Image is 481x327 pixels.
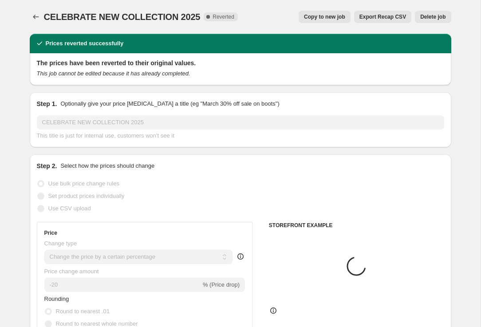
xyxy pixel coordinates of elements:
span: Rounding [44,295,69,302]
h2: Step 2. [37,162,57,170]
span: Use bulk price change rules [48,180,119,187]
span: Reverted [213,13,234,20]
button: Copy to new job [299,11,351,23]
h3: Price [44,229,57,236]
p: Optionally give your price [MEDICAL_DATA] a title (eg "March 30% off sale on boots") [60,99,279,108]
input: 30% off holiday sale [37,115,444,130]
input: -15 [44,278,201,292]
button: Price change jobs [30,11,42,23]
span: Copy to new job [304,13,345,20]
span: CELEBRATE NEW COLLECTION 2025 [44,12,201,22]
span: This title is just for internal use, customers won't see it [37,132,174,139]
span: Delete job [420,13,446,20]
span: Round to nearest .01 [56,308,110,315]
span: Round to nearest whole number [56,320,138,327]
i: This job cannot be edited because it has already completed. [37,70,190,77]
span: Change type [44,240,77,247]
h2: The prices have been reverted to their original values. [37,59,444,67]
p: Select how the prices should change [60,162,154,170]
h2: Step 1. [37,99,57,108]
button: Delete job [415,11,451,23]
div: help [236,252,245,261]
span: Use CSV upload [48,205,91,212]
h6: STOREFRONT EXAMPLE [269,222,444,229]
span: Export Recap CSV [359,13,406,20]
h2: Prices reverted successfully [46,39,124,48]
button: Export Recap CSV [354,11,411,23]
span: Price change amount [44,268,99,275]
span: Set product prices individually [48,193,125,199]
span: % (Price drop) [203,281,240,288]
